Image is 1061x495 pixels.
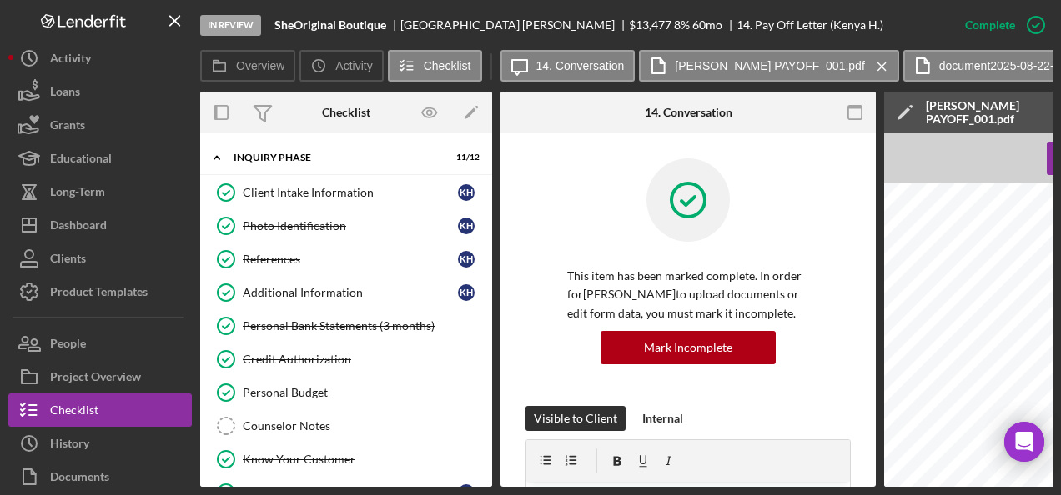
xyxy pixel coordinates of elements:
a: Personal Budget [209,376,484,409]
button: Activity [8,42,192,75]
label: Overview [236,59,284,72]
button: Documents [8,460,192,493]
div: History [50,427,89,464]
button: Product Templates [8,275,192,308]
div: Inquiry Phase [234,152,438,162]
a: Additional InformationKH [209,276,484,309]
button: Grants [8,108,192,142]
div: Complete [965,8,1015,42]
div: K H [458,217,475,234]
div: Open Intercom Messenger [1004,422,1044,462]
a: Photo IdentificationKH [209,209,484,242]
label: 14. Conversation [536,59,625,72]
div: People [50,327,86,364]
div: Checklist [50,393,98,431]
div: 14. Conversation [645,106,732,119]
label: [PERSON_NAME] PAYOFF_001.pdf [675,59,864,72]
div: [GEOGRAPHIC_DATA] [PERSON_NAME] [400,18,629,32]
div: Visible to Client [534,406,617,431]
button: Internal [634,406,691,431]
div: K H [458,184,475,201]
button: Visible to Client [525,406,626,431]
button: History [8,427,192,460]
div: Project Overview [50,360,141,397]
div: 11 / 12 [450,152,480,162]
button: Overview [200,50,295,82]
a: Counselor Notes [209,409,484,442]
a: Client Intake InformationKH [209,176,484,209]
div: K H [458,251,475,267]
label: Activity [335,59,372,72]
button: Mark Incomplete [601,331,776,364]
button: Complete [948,8,1053,42]
button: 14. Conversation [500,50,636,82]
button: Loans [8,75,192,108]
button: Educational [8,142,192,175]
div: Long-Term [50,175,105,212]
div: Product Templates [50,275,148,312]
button: [PERSON_NAME] PAYOFF_001.pdf [639,50,898,82]
button: People [8,327,192,360]
b: SheOriginal Boutique [274,18,386,32]
div: Grants [50,108,85,146]
div: In Review [200,15,261,36]
a: ReferencesKH [209,242,484,276]
div: Counselor Notes [243,419,483,432]
button: Project Overview [8,360,192,393]
div: Mark Incomplete [644,331,732,364]
div: Dashboard [50,208,107,246]
label: Checklist [424,59,471,72]
div: Activity [50,42,91,79]
div: Credit Authorization [243,352,483,366]
div: 8 % [674,18,690,32]
div: 14. Pay Off Letter (Kenya H.) [737,18,883,32]
div: Loans [50,75,80,112]
a: Personal Bank Statements (3 months) [209,309,484,342]
div: Checklist [322,106,370,119]
div: Clients [50,242,86,279]
div: References [243,252,458,266]
button: Checklist [8,393,192,427]
button: Clients [8,242,192,275]
div: Client Intake Information [243,186,458,199]
a: Credit Authorization [209,342,484,376]
span: $13,477 [629,17,671,32]
button: Activity [299,50,383,82]
div: Educational [50,142,112,179]
button: Dashboard [8,208,192,242]
div: Additional Information [243,286,458,299]
button: Long-Term [8,175,192,208]
div: Know Your Customer [243,452,483,466]
div: Personal Bank Statements (3 months) [243,319,483,332]
button: Checklist [388,50,482,82]
div: Internal [642,406,683,431]
div: Personal Budget [243,386,483,399]
p: This item has been marked complete. In order for [PERSON_NAME] to upload documents or edit form d... [567,267,809,322]
div: 60 mo [692,18,722,32]
div: Photo Identification [243,219,458,232]
a: Know Your Customer [209,442,484,476]
div: K H [458,284,475,301]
